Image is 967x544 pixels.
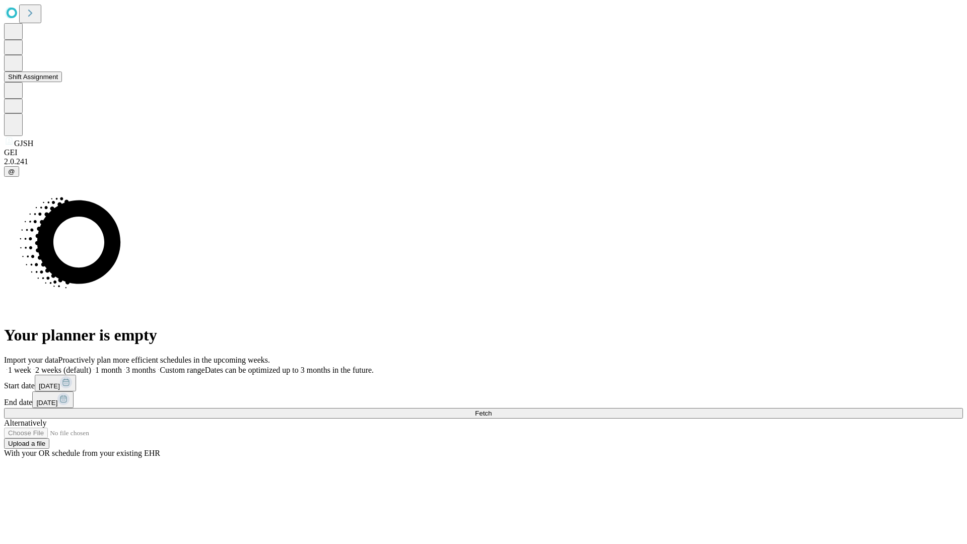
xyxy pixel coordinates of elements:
[4,148,963,157] div: GEI
[32,391,74,408] button: [DATE]
[475,410,492,417] span: Fetch
[126,366,156,374] span: 3 months
[4,438,49,449] button: Upload a file
[95,366,122,374] span: 1 month
[36,399,57,406] span: [DATE]
[4,166,19,177] button: @
[4,391,963,408] div: End date
[4,375,963,391] div: Start date
[4,408,963,419] button: Fetch
[8,168,15,175] span: @
[39,382,60,390] span: [DATE]
[4,72,62,82] button: Shift Assignment
[4,157,963,166] div: 2.0.241
[35,366,91,374] span: 2 weeks (default)
[4,326,963,345] h1: Your planner is empty
[8,366,31,374] span: 1 week
[14,139,33,148] span: GJSH
[35,375,76,391] button: [DATE]
[4,449,160,457] span: With your OR schedule from your existing EHR
[160,366,204,374] span: Custom range
[58,356,270,364] span: Proactively plan more efficient schedules in the upcoming weeks.
[4,419,46,427] span: Alternatively
[205,366,374,374] span: Dates can be optimized up to 3 months in the future.
[4,356,58,364] span: Import your data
